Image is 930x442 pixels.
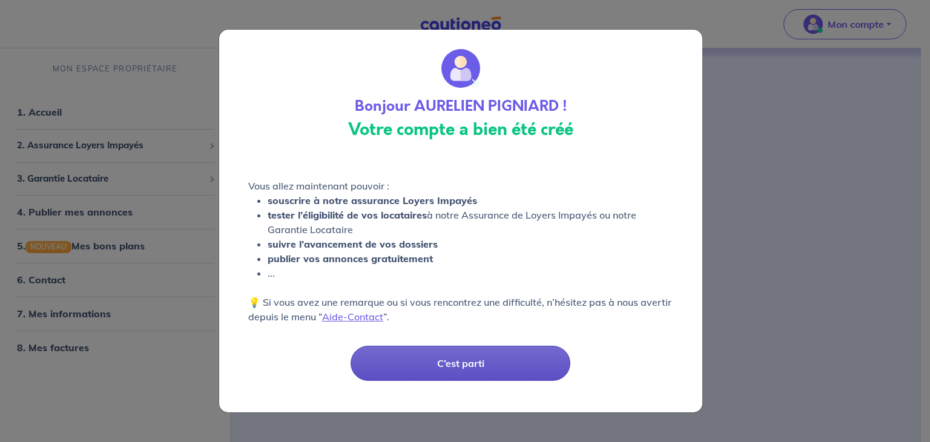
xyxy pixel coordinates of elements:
[348,117,573,142] strong: Votre compte a bien été créé
[351,346,570,381] button: C’est parti
[441,49,480,88] img: wallet_circle
[355,97,567,115] h4: Bonjour AURELIEN PIGNIARD !
[268,266,673,280] li: ...
[268,209,427,221] strong: tester l’éligibilité de vos locataires
[268,238,438,250] strong: suivre l’avancement de vos dossiers
[322,311,383,323] a: Aide-Contact
[248,179,673,193] p: Vous allez maintenant pouvoir :
[248,295,673,324] p: 💡 Si vous avez une remarque ou si vous rencontrez une difficulté, n’hésitez pas à nous avertir de...
[268,252,433,265] strong: publier vos annonces gratuitement
[268,194,477,206] strong: souscrire à notre assurance Loyers Impayés
[268,208,673,237] li: à notre Assurance de Loyers Impayés ou notre Garantie Locataire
